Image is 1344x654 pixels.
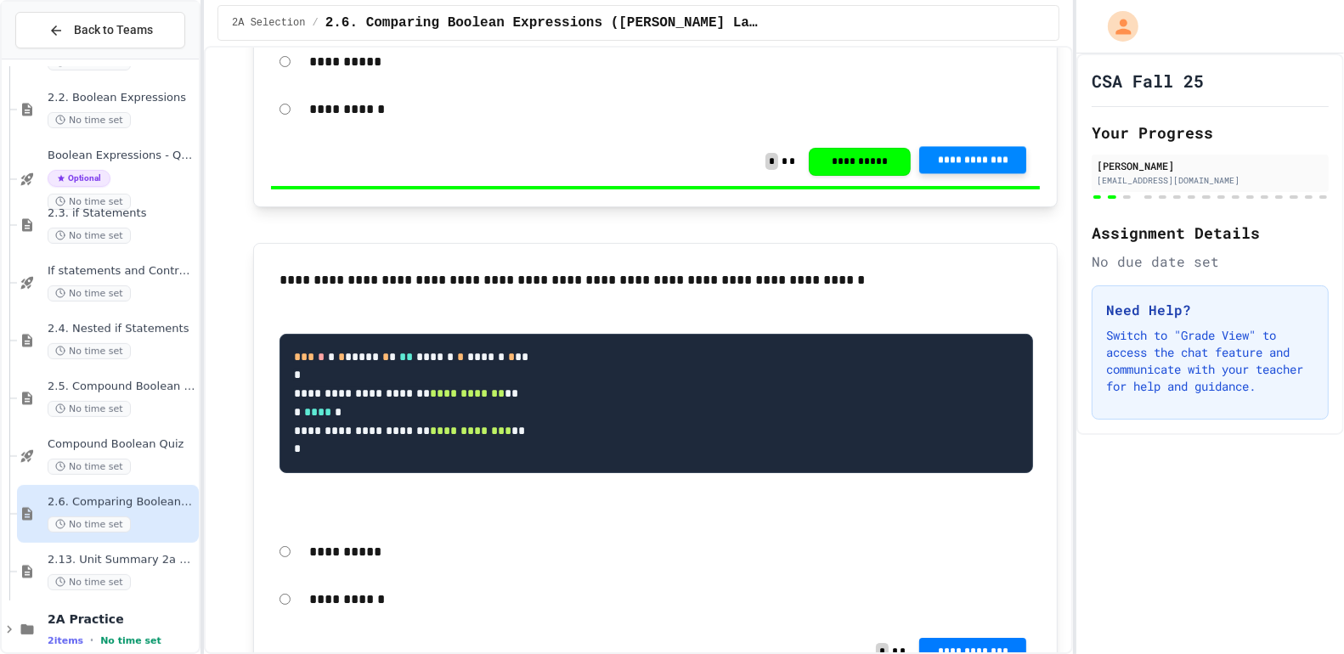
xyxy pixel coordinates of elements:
[48,635,83,646] span: 2 items
[48,401,131,417] span: No time set
[74,21,153,39] span: Back to Teams
[48,574,131,590] span: No time set
[48,437,195,452] span: Compound Boolean Quiz
[232,16,305,30] span: 2A Selection
[100,635,161,646] span: No time set
[48,285,131,302] span: No time set
[48,612,195,627] span: 2A Practice
[48,91,195,105] span: 2.2. Boolean Expressions
[48,516,131,533] span: No time set
[1090,7,1143,46] div: My Account
[313,16,319,30] span: /
[1106,327,1314,395] p: Switch to "Grade View" to access the chat feature and communicate with your teacher for help and ...
[48,170,110,187] span: Optional
[1106,300,1314,320] h3: Need Help?
[1092,251,1329,272] div: No due date set
[48,206,195,221] span: 2.3. if Statements
[48,322,195,336] span: 2.4. Nested if Statements
[1097,174,1324,187] div: [EMAIL_ADDRESS][DOMAIN_NAME]
[48,553,195,567] span: 2.13. Unit Summary 2a Selection (2.1-2.6)
[48,228,131,244] span: No time set
[48,459,131,475] span: No time set
[1092,221,1329,245] h2: Assignment Details
[48,495,195,510] span: 2.6. Comparing Boolean Expressions ([PERSON_NAME] Laws)
[1092,69,1204,93] h1: CSA Fall 25
[48,149,195,163] span: Boolean Expressions - Quiz
[325,13,760,33] span: 2.6. Comparing Boolean Expressions (De Morgan’s Laws)
[1097,158,1324,173] div: [PERSON_NAME]
[90,634,93,647] span: •
[48,112,131,128] span: No time set
[1092,121,1329,144] h2: Your Progress
[48,264,195,279] span: If statements and Control Flow - Quiz
[48,343,131,359] span: No time set
[48,380,195,394] span: 2.5. Compound Boolean Expressions
[48,194,131,210] span: No time set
